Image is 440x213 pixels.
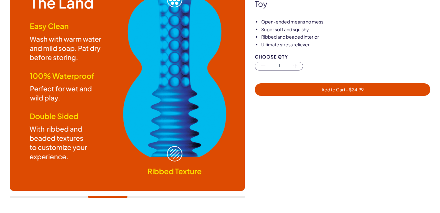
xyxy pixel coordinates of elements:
[271,62,287,69] span: 1
[261,19,430,25] li: Open-ended means no mess
[255,83,430,96] button: Add to Cart - $24.99
[261,34,430,40] li: Ribbed and beaded interior
[261,26,430,33] li: Super soft and squishy
[255,54,430,59] div: Choose Qty
[321,87,364,92] span: Add to Cart
[345,87,364,92] span: - $ 24.99
[261,42,430,48] li: Ultimate stress reliever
